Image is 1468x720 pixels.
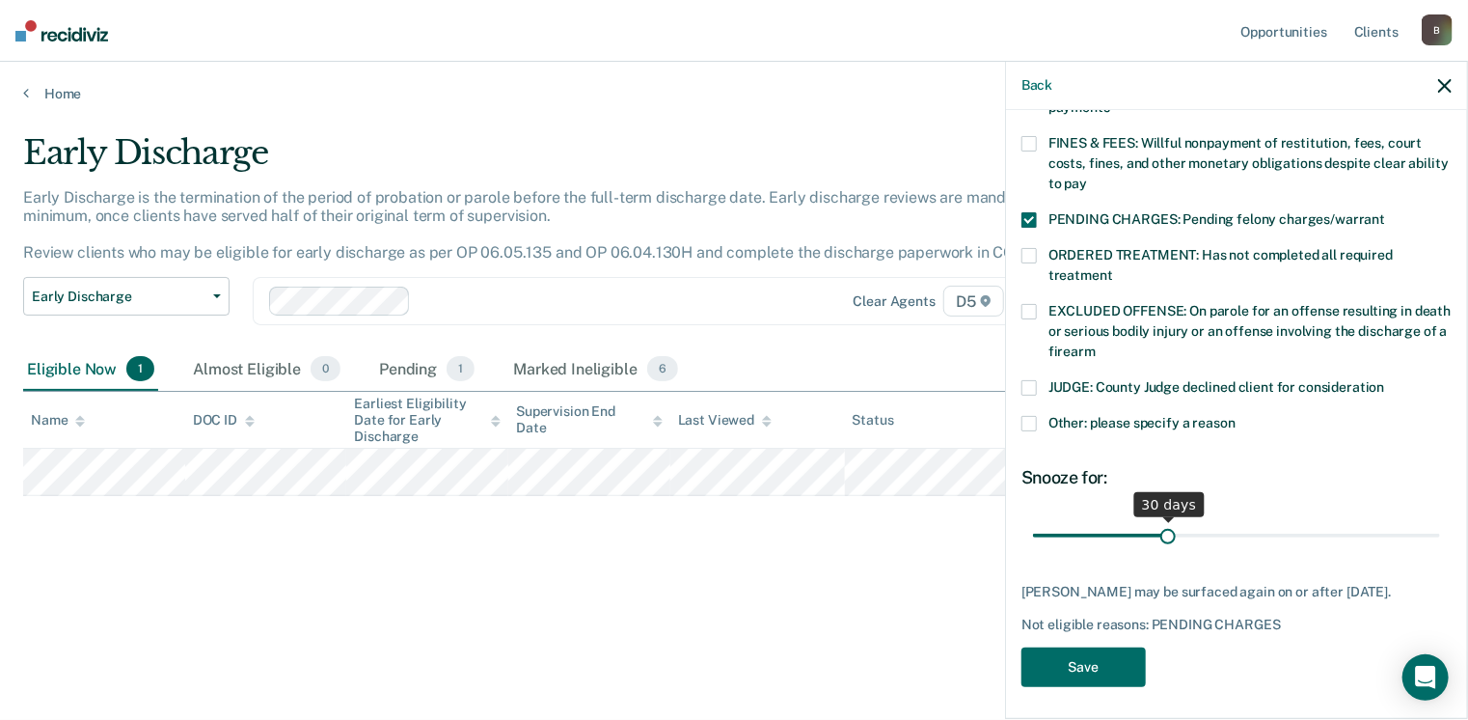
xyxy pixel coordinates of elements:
button: Back [1021,77,1052,94]
div: Name [31,412,85,429]
div: Open Intercom Messenger [1402,654,1449,701]
div: Snooze for: [1021,467,1452,488]
div: Clear agents [854,293,936,310]
span: 6 [647,356,678,381]
div: Earliest Eligibility Date for Early Discharge [354,396,501,444]
span: PENDING CHARGES: Pending felony charges/warrant [1048,211,1385,227]
span: ORDERED TREATMENT: Has not completed all required treatment [1048,247,1393,283]
img: Recidiviz [15,20,108,42]
div: Early Discharge [23,133,1125,188]
div: Last Viewed [678,412,772,429]
span: 1 [447,356,475,381]
div: DOC ID [193,412,255,429]
div: [PERSON_NAME] may be surfaced again on or after [DATE]. [1021,584,1452,600]
div: Supervision End Date [516,403,663,436]
div: Almost Eligible [189,348,344,391]
p: Early Discharge is the termination of the period of probation or parole before the full-term disc... [23,188,1060,263]
div: Marked Ineligible [509,348,682,391]
div: 30 days [1134,492,1205,517]
span: D5 [943,286,1004,317]
span: 1 [126,356,154,381]
span: JUDGE: County Judge declined client for consideration [1048,379,1385,395]
div: Eligible Now [23,348,158,391]
button: Save [1021,648,1146,687]
a: Home [23,85,1445,102]
span: EXCLUDED OFFENSE: On parole for an offense resulting in death or serious bodily injury or an offe... [1048,303,1451,359]
span: 0 [311,356,340,381]
div: B [1422,14,1453,45]
div: Pending [375,348,478,391]
span: FINES & FEES: Willful nonpayment of restitution, fees, court costs, fines, and other monetary obl... [1048,135,1449,191]
div: Status [853,412,894,429]
span: Early Discharge [32,289,205,305]
span: Other: please specify a reason [1048,415,1236,430]
div: Not eligible reasons: PENDING CHARGES [1021,617,1452,633]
